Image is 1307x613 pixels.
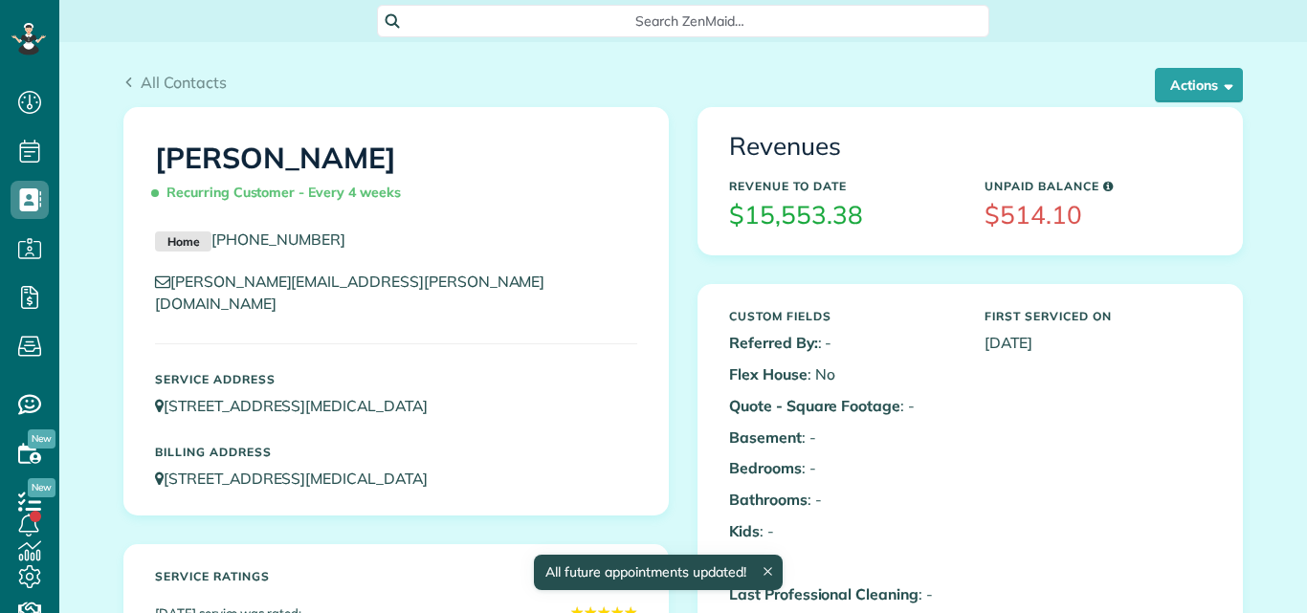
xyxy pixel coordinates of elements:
p: : - [729,332,956,354]
p: : - [729,489,956,511]
p: : - [729,395,956,417]
b: Referred By: [729,333,818,352]
a: Home[PHONE_NUMBER] [155,230,345,249]
span: New [28,429,55,449]
b: Flex House [729,364,808,383]
b: Bedrooms [729,458,802,477]
h5: Service Address [155,373,637,385]
h5: Unpaid Balance [985,180,1211,192]
p: [DATE] [985,332,1211,354]
p: : - [729,520,956,542]
span: All Contacts [141,73,227,92]
a: [STREET_ADDRESS][MEDICAL_DATA] [155,396,446,415]
h5: First Serviced On [985,310,1211,322]
p: : - [729,427,956,449]
h5: Billing Address [155,446,637,458]
p: : - [729,457,956,479]
b: Bathrooms [729,490,808,509]
a: All Contacts [123,71,227,94]
b: Pets [729,553,761,572]
b: Quote - Square Footage [729,396,900,415]
b: Basement [729,427,802,447]
h1: [PERSON_NAME] [155,142,637,209]
b: Last Professional Cleaning [729,584,919,603]
span: New [28,478,55,497]
div: All future appointments updated! [533,555,782,590]
h5: Custom Fields [729,310,956,322]
p: : - [729,552,956,574]
p: : - [729,583,956,605]
h3: $514.10 [985,202,1211,230]
h3: $15,553.38 [729,202,956,230]
span: Recurring Customer - Every 4 weeks [155,176,409,209]
b: Kids [729,521,760,540]
p: : No [729,363,956,385]
h3: Revenues [729,133,1211,161]
h5: Service ratings [155,570,637,582]
h5: Revenue to Date [729,180,956,192]
a: [STREET_ADDRESS][MEDICAL_DATA] [155,469,446,488]
small: Home [155,231,211,252]
button: Actions [1155,68,1243,102]
a: [PERSON_NAME][EMAIL_ADDRESS][PERSON_NAME][DOMAIN_NAME] [155,272,544,313]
